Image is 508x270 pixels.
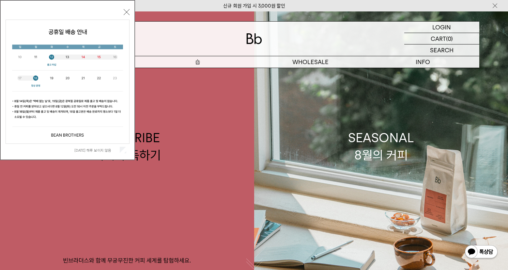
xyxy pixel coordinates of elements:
[6,20,129,143] img: cb63d4bbb2e6550c365f227fdc69b27f_113810.jpg
[124,9,130,15] button: 닫기
[404,33,479,44] a: CART (0)
[223,3,285,9] a: 신규 회원 가입 시 3,000원 할인
[430,44,454,56] p: SEARCH
[246,33,262,44] img: 로고
[446,33,453,44] p: (0)
[74,148,118,153] label: [DATE] 하루 보이지 않음
[432,22,451,33] p: LOGIN
[431,33,446,44] p: CART
[367,56,479,68] p: INFO
[464,245,498,260] img: 카카오톡 채널 1:1 채팅 버튼
[404,22,479,33] a: LOGIN
[142,56,254,68] a: 숍
[254,56,367,68] p: WHOLESALE
[348,129,414,164] div: SEASONAL 8월의 커피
